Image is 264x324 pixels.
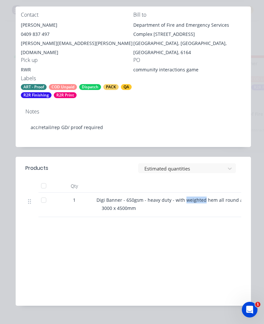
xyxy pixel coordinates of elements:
[21,21,133,30] div: [PERSON_NAME]
[133,57,246,63] div: PO
[242,302,257,317] iframe: Intercom live chat
[133,21,246,57] div: Department of Fire and Emergency Services Complex [STREET_ADDRESS][GEOGRAPHIC_DATA], [GEOGRAPHIC_...
[21,30,133,39] div: 0409 837 497
[103,84,119,90] div: PACK
[49,84,77,90] div: COD Unpaid
[73,197,76,203] span: 1
[21,92,51,98] div: R2R Finishing
[21,66,133,73] div: RWR
[21,39,133,57] div: [PERSON_NAME][EMAIL_ADDRESS][PERSON_NAME][DOMAIN_NAME]
[133,12,246,18] div: Bill to
[133,21,246,39] div: Department of Fire and Emergency Services Complex [STREET_ADDRESS]
[21,21,133,57] div: [PERSON_NAME]0409 837 497[PERSON_NAME][EMAIL_ADDRESS][PERSON_NAME][DOMAIN_NAME]
[25,164,48,172] div: Products
[21,12,133,18] div: Contact
[133,39,246,57] div: [GEOGRAPHIC_DATA], [GEOGRAPHIC_DATA], [GEOGRAPHIC_DATA], 6164
[255,302,260,307] span: 1
[21,84,47,90] div: ART - Proof
[25,109,241,115] div: Notes
[102,205,136,211] span: 3000 x 4500mm
[54,92,77,98] div: R2R Print
[79,84,101,90] div: Dispatch
[121,84,132,90] div: QA
[21,57,133,63] div: Pick up
[55,180,94,193] div: Qty
[133,66,215,75] div: community interactions game
[25,117,241,137] div: acc/retail/rep GD/ proof required
[21,75,133,81] div: Labels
